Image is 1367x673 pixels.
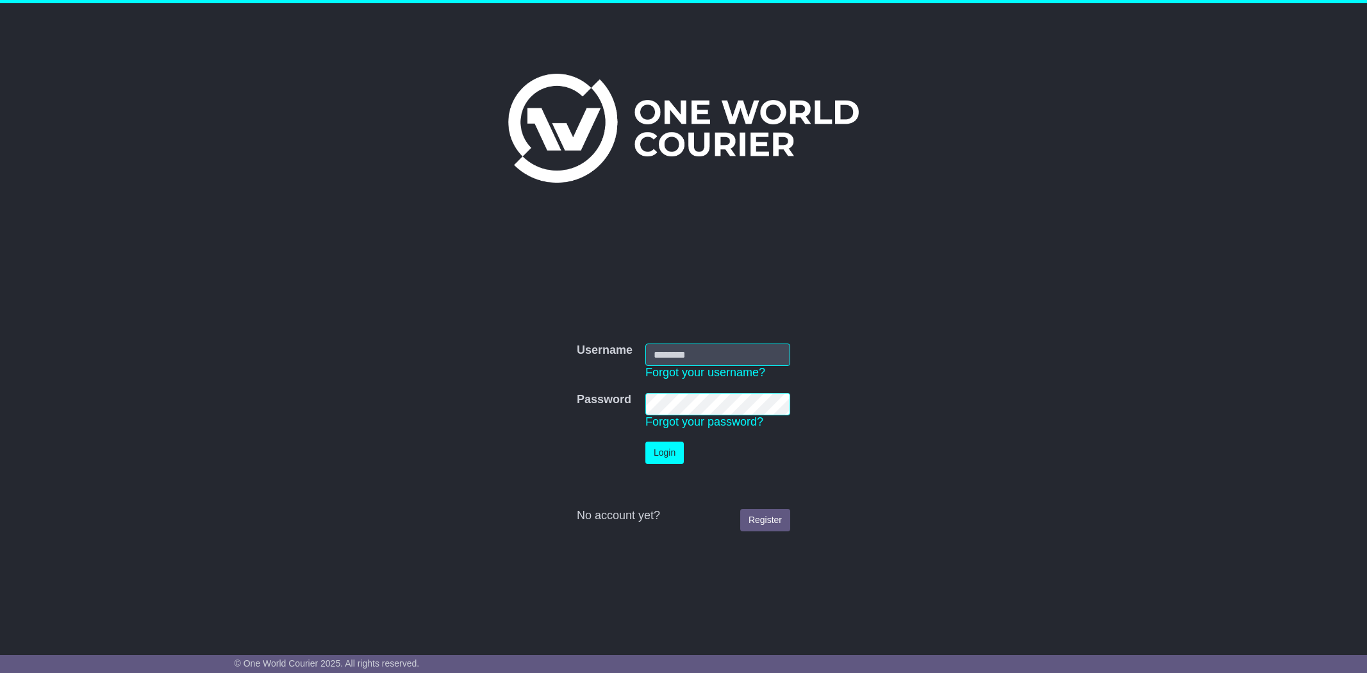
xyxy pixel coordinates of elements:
[577,509,790,523] div: No account yet?
[645,415,763,428] a: Forgot your password?
[740,509,790,531] a: Register
[577,344,633,358] label: Username
[508,74,858,183] img: One World
[577,393,631,407] label: Password
[235,658,420,669] span: © One World Courier 2025. All rights reserved.
[645,442,684,464] button: Login
[645,366,765,379] a: Forgot your username?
